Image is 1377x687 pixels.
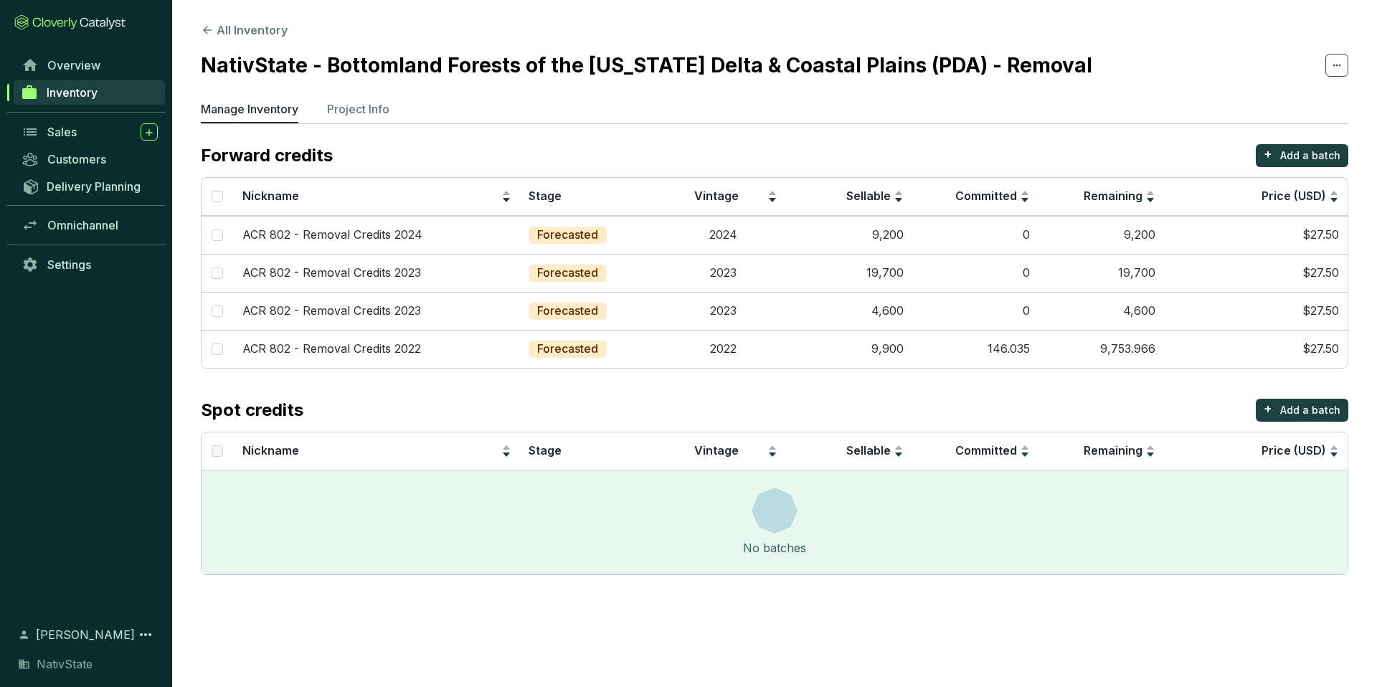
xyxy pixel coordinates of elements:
[47,257,91,272] span: Settings
[1264,399,1272,419] p: +
[537,265,598,281] p: Forecasted
[242,227,422,243] p: ACR 802 - Removal Credits 2024
[242,265,421,281] p: ACR 802 - Removal Credits 2023
[694,443,739,458] span: Vintage
[846,443,891,458] span: Sellable
[955,443,1017,458] span: Committed
[529,443,562,458] span: Stage
[1084,443,1142,458] span: Remaining
[1256,399,1348,422] button: +Add a batch
[912,216,1038,254] td: 0
[37,655,93,673] span: NativState
[1262,443,1326,458] span: Price (USD)
[520,178,660,216] th: Stage
[537,303,598,319] p: Forecasted
[786,216,912,254] td: 9,200
[201,22,288,39] button: All Inventory
[36,626,135,643] span: [PERSON_NAME]
[1164,292,1348,330] td: $27.50
[201,144,333,167] p: Forward credits
[912,292,1038,330] td: 0
[14,53,165,77] a: Overview
[912,254,1038,292] td: 0
[529,189,562,203] span: Stage
[1264,144,1272,164] p: +
[660,330,786,368] td: 2022
[201,399,303,422] p: Spot credits
[912,330,1038,368] td: 146.035
[660,216,786,254] td: 2024
[14,252,165,277] a: Settings
[1280,403,1340,417] p: Add a batch
[201,50,1092,80] h2: NativState - Bottomland Forests of the [US_STATE] Delta & Coastal Plains (PDA) - Removal
[14,147,165,171] a: Customers
[1084,189,1142,203] span: Remaining
[47,85,98,100] span: Inventory
[1038,216,1165,254] td: 9,200
[1256,144,1348,167] button: +Add a batch
[694,189,739,203] span: Vintage
[242,443,299,458] span: Nickname
[242,303,421,319] p: ACR 802 - Removal Credits 2023
[520,432,660,470] th: Stage
[1262,189,1326,203] span: Price (USD)
[47,58,100,72] span: Overview
[786,330,912,368] td: 9,900
[660,254,786,292] td: 2023
[846,189,891,203] span: Sellable
[47,179,141,194] span: Delivery Planning
[14,174,165,198] a: Delivery Planning
[1164,330,1348,368] td: $27.50
[660,292,786,330] td: 2023
[1038,330,1165,368] td: 9,753.966
[1038,254,1165,292] td: 19,700
[1038,292,1165,330] td: 4,600
[327,100,389,118] p: Project Info
[47,125,77,139] span: Sales
[14,120,165,144] a: Sales
[537,341,598,357] p: Forecasted
[1280,148,1340,163] p: Add a batch
[242,189,299,203] span: Nickname
[537,227,598,243] p: Forecasted
[47,218,118,232] span: Omnichannel
[201,100,298,118] p: Manage Inventory
[955,189,1017,203] span: Committed
[47,152,106,166] span: Customers
[786,254,912,292] td: 19,700
[786,292,912,330] td: 4,600
[14,80,165,105] a: Inventory
[743,539,806,556] div: No batches
[1164,216,1348,254] td: $27.50
[1164,254,1348,292] td: $27.50
[242,341,421,357] p: ACR 802 - Removal Credits 2022
[14,213,165,237] a: Omnichannel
